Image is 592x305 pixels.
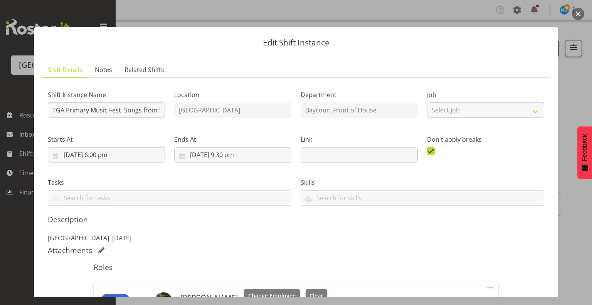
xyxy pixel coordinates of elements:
[48,102,165,118] input: Shift Instance Name
[94,263,498,272] h5: Roles
[306,289,328,303] button: Clear
[301,135,418,144] label: Link
[48,65,82,74] span: Shift Details
[309,292,323,300] span: Clear
[301,90,418,99] label: Department
[48,178,291,187] label: Tasks
[95,65,112,74] span: Notes
[48,90,165,99] label: Shift Instance Name
[48,192,291,204] input: Search for tasks
[581,134,588,161] span: Feedback
[180,293,238,302] h6: [PERSON_NAME]
[248,292,296,300] span: Change Employee
[301,192,544,204] input: Search for skills
[244,289,300,303] button: Change Employee
[427,90,544,99] label: Job
[577,126,592,179] button: Feedback - Show survey
[174,135,291,144] label: Ends At
[48,215,544,224] h5: Description
[174,90,291,99] label: Location
[48,233,544,243] p: [GEOGRAPHIC_DATA]. [DATE]
[42,39,550,47] p: Edit Shift Instance
[174,147,291,163] input: Click to select...
[48,147,165,163] input: Click to select...
[124,65,164,74] span: Related Shifts
[301,178,544,187] label: Skills
[48,246,92,255] h5: Attachments
[427,135,544,144] label: Don't apply breaks
[48,135,165,144] label: Starts At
